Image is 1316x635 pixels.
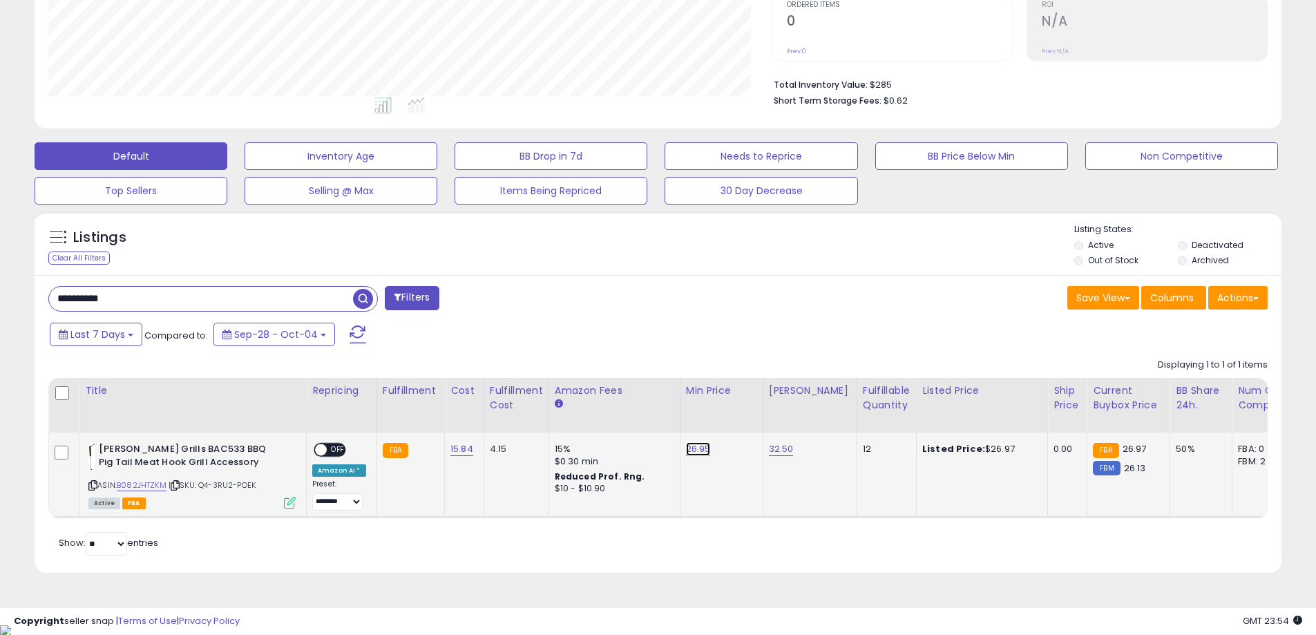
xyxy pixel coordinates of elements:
label: Out of Stock [1088,254,1138,266]
label: Active [1088,239,1114,251]
div: Ship Price [1053,383,1081,413]
b: Reduced Prof. Rng. [555,471,645,482]
span: $0.62 [884,94,908,107]
button: Default [35,142,227,170]
li: $285 [774,75,1257,92]
b: Short Term Storage Fees: [774,95,881,106]
a: Privacy Policy [179,614,240,627]
div: Preset: [312,480,366,511]
span: Ordered Items [787,1,1012,9]
small: FBA [383,443,408,458]
button: Non Competitive [1085,142,1278,170]
span: FBA [122,497,146,509]
b: Listed Price: [922,442,985,455]
div: Clear All Filters [48,252,110,265]
div: 15% [555,443,669,455]
button: Selling @ Max [245,177,437,205]
label: Archived [1192,254,1229,266]
div: Fulfillable Quantity [863,383,910,413]
div: Displaying 1 to 1 of 1 items [1158,359,1268,372]
button: 30 Day Decrease [665,177,857,205]
span: | SKU: Q4-3RU2-POEK [169,480,256,491]
div: Current Buybox Price [1093,383,1164,413]
small: Prev: 0 [787,47,806,55]
div: Amazon Fees [555,383,674,398]
button: Top Sellers [35,177,227,205]
div: Amazon AI * [312,464,366,477]
div: Fulfillment Cost [490,383,543,413]
p: Listing States: [1074,223,1281,236]
div: 50% [1176,443,1221,455]
div: [PERSON_NAME] [769,383,851,398]
a: 15.84 [450,442,473,456]
span: 26.13 [1124,462,1146,475]
div: 0.00 [1053,443,1076,455]
a: Terms of Use [118,614,177,627]
div: ASIN: [88,443,296,507]
span: Show: entries [59,536,158,549]
span: Compared to: [144,329,208,342]
button: BB Price Below Min [875,142,1068,170]
b: Total Inventory Value: [774,79,868,91]
button: Inventory Age [245,142,437,170]
button: Filters [385,286,439,310]
button: Actions [1208,286,1268,310]
div: $0.30 min [555,455,669,468]
div: FBA: 0 [1238,443,1284,455]
div: $10 - $10.90 [555,483,669,495]
button: Sep-28 - Oct-04 [213,323,335,346]
span: OFF [327,444,349,456]
div: Min Price [686,383,757,398]
h5: Listings [73,228,126,247]
div: BB Share 24h. [1176,383,1226,413]
div: Title [85,383,301,398]
span: Sep-28 - Oct-04 [234,328,318,341]
button: Needs to Reprice [665,142,857,170]
div: FBM: 2 [1238,455,1284,468]
label: Deactivated [1192,239,1243,251]
div: seller snap | | [14,615,240,628]
b: [PERSON_NAME] Grills BAC533 BBQ Pig Tail Meat Hook Grill Accessory [99,443,267,472]
div: $26.97 [922,443,1037,455]
button: Columns [1141,286,1206,310]
div: Num of Comp. [1238,383,1288,413]
div: Repricing [312,383,371,398]
span: 2025-10-12 23:54 GMT [1243,614,1302,627]
small: FBA [1093,443,1118,458]
small: Amazon Fees. [555,398,563,410]
div: Listed Price [922,383,1042,398]
button: Last 7 Days [50,323,142,346]
button: Items Being Repriced [455,177,647,205]
div: 12 [863,443,906,455]
span: Last 7 Days [70,328,125,341]
span: All listings currently available for purchase on Amazon [88,497,120,509]
img: 113Z0SOjhaL._SL40_.jpg [88,443,95,471]
button: BB Drop in 7d [455,142,647,170]
div: Cost [450,383,478,398]
a: 32.50 [769,442,794,456]
h2: 0 [787,13,1012,32]
button: Save View [1067,286,1139,310]
small: Prev: N/A [1042,47,1069,55]
span: 26.97 [1123,442,1147,455]
h2: N/A [1042,13,1267,32]
a: 26.95 [686,442,711,456]
div: 4.15 [490,443,538,455]
small: FBM [1093,461,1120,475]
span: Columns [1150,291,1194,305]
strong: Copyright [14,614,64,627]
a: B082JHTZKM [117,480,166,491]
div: Fulfillment [383,383,439,398]
span: ROI [1042,1,1267,9]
